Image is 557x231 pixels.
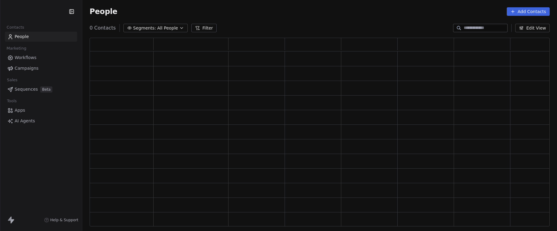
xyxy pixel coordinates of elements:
span: People [90,7,117,16]
a: Apps [5,105,77,115]
button: Filter [191,24,217,32]
a: Workflows [5,53,77,63]
a: Help & Support [44,218,78,222]
button: Edit View [515,24,550,32]
span: Marketing [4,44,29,53]
button: Add Contacts [507,7,550,16]
span: Segments: [133,25,156,31]
a: AI Agents [5,116,77,126]
span: Apps [15,107,25,114]
span: Campaigns [15,65,38,72]
span: Sales [4,75,20,85]
span: Tools [4,96,19,106]
span: Sequences [15,86,38,93]
span: People [15,33,29,40]
span: Help & Support [50,218,78,222]
span: All People [157,25,178,31]
span: 0 Contacts [90,24,116,32]
span: AI Agents [15,118,35,124]
a: SequencesBeta [5,84,77,94]
span: Contacts [4,23,27,32]
a: People [5,32,77,42]
a: Campaigns [5,63,77,73]
span: Beta [40,86,52,93]
span: Workflows [15,54,37,61]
